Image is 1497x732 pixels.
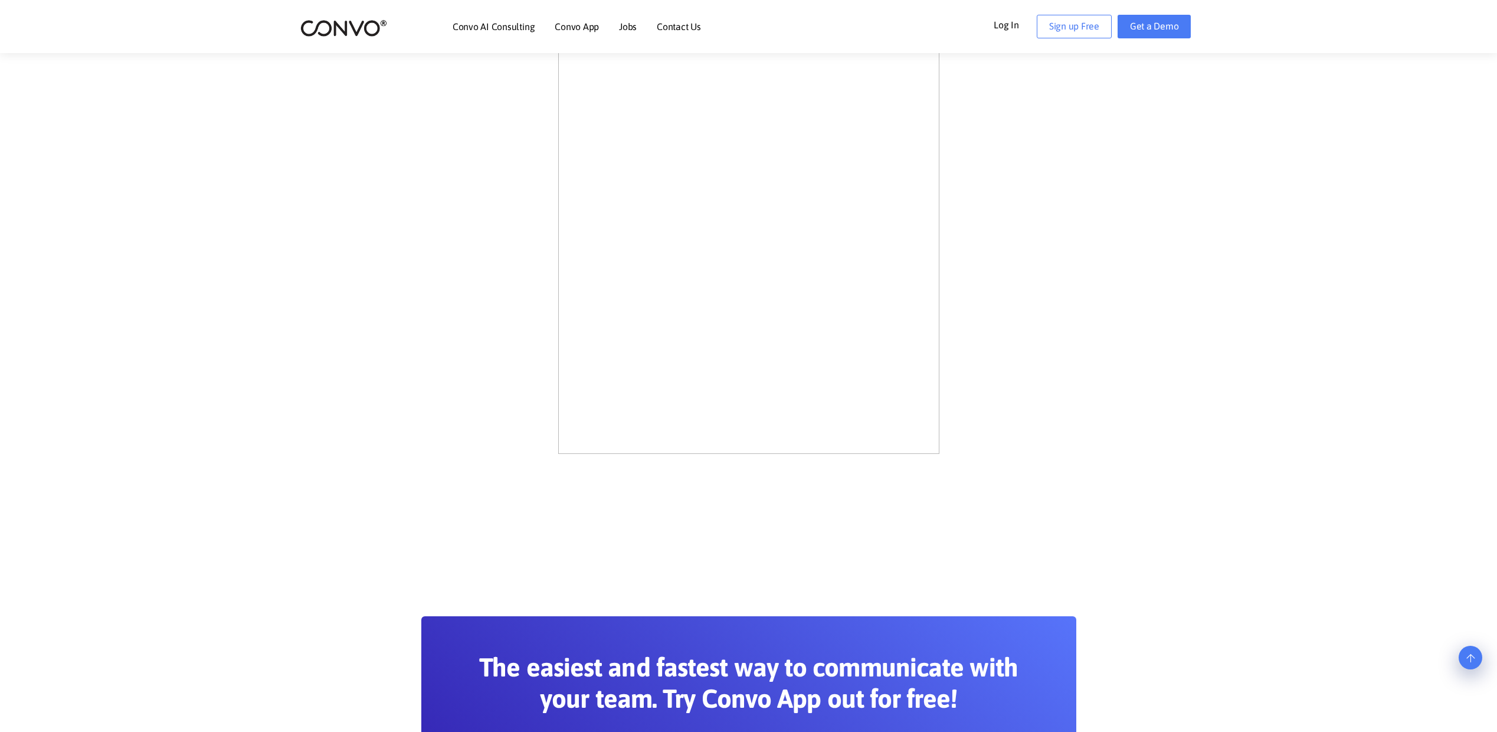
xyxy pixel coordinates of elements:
img: logo_2.png [300,19,387,37]
h2: The easiest and fastest way to communicate with your team. Try Convo App out for free! [477,652,1020,723]
a: Sign up Free [1037,15,1112,38]
a: Convo App [555,22,599,31]
a: Contact Us [657,22,701,31]
a: Get a Demo [1118,15,1191,38]
a: Log In [994,15,1037,34]
a: Convo AI Consulting [453,22,535,31]
a: Jobs [619,22,637,31]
